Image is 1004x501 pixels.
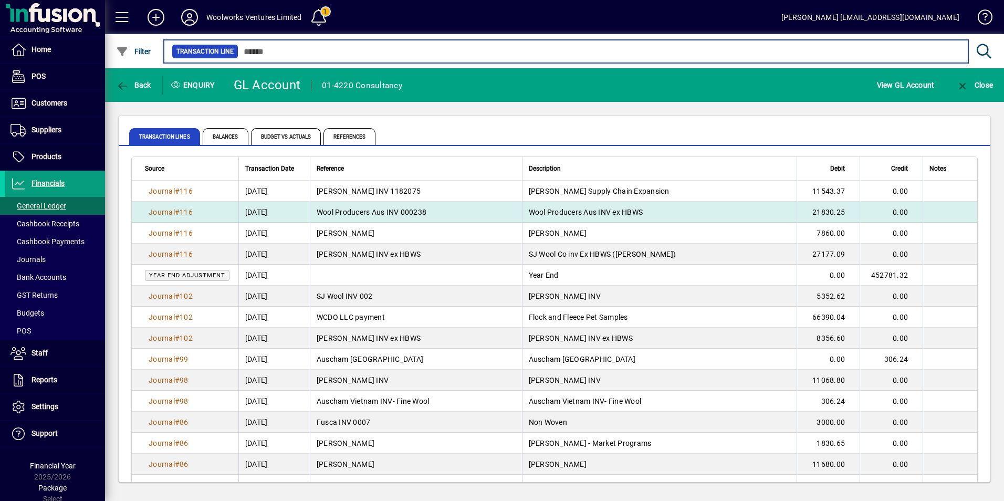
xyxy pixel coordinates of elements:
span: Staff [32,349,48,357]
span: [DATE] [245,438,268,448]
span: References [323,128,375,145]
span: Journal [149,187,175,195]
a: Settings [5,394,105,420]
td: 0.00 [860,454,923,475]
td: 0.00 [860,328,923,349]
span: [DATE] [245,249,268,259]
td: 0.00 [860,412,923,433]
a: POS [5,322,105,340]
td: 27177.09 [797,244,860,265]
span: 102 [180,313,193,321]
td: 3000.00 [797,412,860,433]
span: 98 [180,376,189,384]
span: # [175,355,180,363]
span: INV 8426 [317,481,348,489]
span: Description [529,163,561,174]
td: 0.00 [860,370,923,391]
td: 0.00 [860,202,923,223]
span: Notes [929,163,946,174]
a: Journal#98 [145,395,192,407]
span: # [175,439,180,447]
span: Suppliers [32,126,61,134]
span: 86 [180,439,189,447]
span: SJ Wool Co inv Ex HBWS ([PERSON_NAME]) [529,250,676,258]
td: 306.24 [797,391,860,412]
span: 116 [180,229,193,237]
a: Staff [5,340,105,367]
span: Credit [891,163,908,174]
a: Bank Accounts [5,268,105,286]
td: 8356.60 [797,328,860,349]
div: Reference [317,163,516,174]
span: 116 [180,187,193,195]
a: Journal#116 [145,227,196,239]
span: Flock and Fleece Pet Samples [529,313,628,321]
div: Woolworks Ventures Limited [206,9,302,26]
span: Journal [149,229,175,237]
div: 01-4220 Consultancy [322,77,402,94]
span: Year End [529,271,559,279]
span: 61 [219,481,228,489]
span: POS [11,327,31,335]
span: Journal [149,397,175,405]
span: Customers [32,99,67,107]
button: Profile [173,8,206,27]
span: [DATE] [245,333,268,343]
span: Journals [11,255,46,264]
span: Year end adjustment [149,272,225,279]
td: 1830.65 [797,433,860,454]
span: Journal [149,292,175,300]
div: GL Account [234,77,301,93]
span: [DATE] [245,228,268,238]
span: [DATE] [245,207,268,217]
span: 102 [180,334,193,342]
span: 98 [180,397,189,405]
span: Non Woven [529,418,567,426]
span: Auscham [GEOGRAPHIC_DATA] [317,355,423,363]
td: 0.00 [797,349,860,370]
a: Journal#102 [145,290,196,302]
td: 0.00 [860,307,923,328]
td: 0.00 [860,286,923,307]
td: 0.00 [860,223,923,244]
a: Journal#116 [145,248,196,260]
span: 102 [180,292,193,300]
span: Fusca INV 0007 [317,418,371,426]
button: View GL Account [874,76,937,95]
span: Home [32,45,51,54]
div: Description [529,163,791,174]
span: Cashbook Payment [149,481,215,489]
span: Journal [149,208,175,216]
td: 11680.00 [797,454,860,475]
a: GST Returns [5,286,105,304]
a: Budgets [5,304,105,322]
span: Transaction Line [176,46,234,57]
span: [DATE] [245,186,268,196]
span: Auscham [GEOGRAPHIC_DATA] [529,355,635,363]
span: [PERSON_NAME] INV ex HBWS [317,250,421,258]
span: [DATE] [245,270,268,280]
td: 452781.32 [860,265,923,286]
span: # [175,397,180,405]
span: Reports [32,375,57,384]
a: POS [5,64,105,90]
td: 11068.80 [797,370,860,391]
span: [DATE] [245,480,268,490]
a: Journals [5,250,105,268]
td: 1680.90 [797,475,860,496]
a: Journal#86 [145,437,192,449]
span: BDO [529,481,544,489]
a: Journal#102 [145,311,196,323]
span: Journal [149,250,175,258]
span: Transaction lines [129,128,200,145]
span: Journal [149,418,175,426]
span: Journal [149,355,175,363]
span: [DATE] [245,375,268,385]
span: Source [145,163,164,174]
span: Auscham Vietnam INV- Fine Wool [317,397,430,405]
span: [PERSON_NAME] [317,229,374,237]
span: [DATE] [245,459,268,469]
span: [DATE] [245,396,268,406]
a: Products [5,144,105,170]
span: [PERSON_NAME] INV ex HBWS [529,334,633,342]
